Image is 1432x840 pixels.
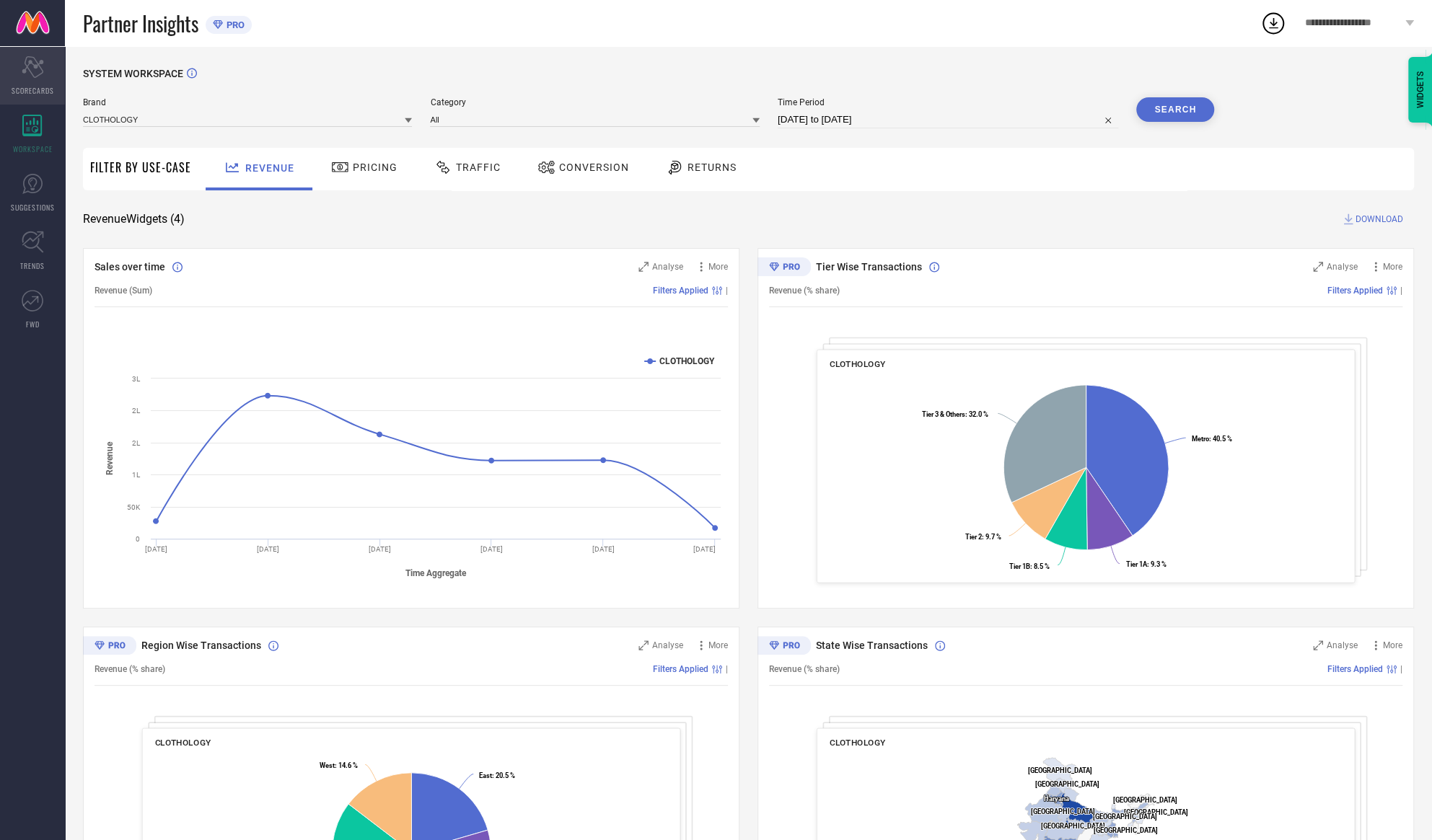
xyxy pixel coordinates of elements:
[1031,808,1095,815] text: [GEOGRAPHIC_DATA]
[653,664,708,674] span: Filters Applied
[83,636,136,658] div: Premium
[1125,560,1147,568] tspan: Tier 1A
[95,261,165,273] span: Sales over time
[456,162,501,173] span: Traffic
[1356,212,1403,226] span: DOWNLOAD
[141,640,261,651] span: Region Wise Transactions
[353,162,397,173] span: Pricing
[1093,812,1157,820] text: [GEOGRAPHIC_DATA]
[757,257,811,279] div: Premium
[659,356,715,366] text: CLOTHOLOGY
[757,636,811,658] div: Premium
[592,545,615,553] text: [DATE]
[480,545,503,553] text: [DATE]
[1043,795,1068,803] text: Haryana
[778,111,1118,128] input: Select time period
[769,286,840,296] span: Revenue (% share)
[638,640,649,650] svg: Zoom
[132,375,141,383] text: 3L
[1094,826,1158,834] text: [GEOGRAPHIC_DATA]
[778,97,1118,107] span: Time Period
[1136,97,1214,122] button: Search
[132,407,141,415] text: 2L
[1383,262,1402,272] span: More
[1009,562,1030,570] tspan: Tier 1B
[95,664,165,674] span: Revenue (% share)
[127,503,141,511] text: 50K
[1125,560,1166,568] text: : 9.3 %
[1112,795,1177,803] text: [GEOGRAPHIC_DATA]
[479,771,492,779] tspan: East
[479,771,515,779] text: : 20.5 %
[1313,262,1323,272] svg: Zoom
[1192,435,1209,443] tspan: Metro
[245,162,294,174] span: Revenue
[105,441,115,475] tspan: Revenue
[559,162,629,173] span: Conversion
[145,545,167,553] text: [DATE]
[1124,808,1188,815] text: [GEOGRAPHIC_DATA]
[223,19,245,30] span: PRO
[1327,664,1383,674] span: Filters Applied
[830,738,886,748] span: CLOTHOLOGY
[830,359,886,369] span: CLOTHOLOGY
[965,533,1001,541] text: : 9.7 %
[257,545,279,553] text: [DATE]
[1192,435,1232,443] text: : 40.5 %
[11,202,55,213] span: SUGGESTIONS
[320,761,358,769] text: : 14.6 %
[26,319,40,330] span: FWD
[1327,640,1358,650] span: Analyse
[83,97,412,107] span: Brand
[1400,664,1402,674] span: |
[1260,10,1286,36] div: Open download list
[922,410,988,418] text: : 32.0 %
[652,640,683,650] span: Analyse
[90,159,191,176] span: Filter By Use-Case
[708,262,728,272] span: More
[132,439,141,447] text: 2L
[83,68,183,79] span: SYSTEM WORKSPACE
[1327,286,1383,296] span: Filters Applied
[816,261,922,273] span: Tier Wise Transactions
[430,97,759,107] span: Category
[136,535,140,543] text: 0
[1028,766,1092,774] text: [GEOGRAPHIC_DATA]
[1041,822,1105,830] text: [GEOGRAPHIC_DATA]
[708,640,728,650] span: More
[922,410,965,418] tspan: Tier 3 & Others
[405,568,467,578] tspan: Time Aggregate
[320,761,335,769] tspan: West
[83,9,198,38] span: Partner Insights
[20,260,45,271] span: TRENDS
[965,533,982,541] tspan: Tier 2
[155,738,211,748] span: CLOTHOLOGY
[13,143,53,154] span: WORKSPACE
[1009,562,1050,570] text: : 8.5 %
[653,286,708,296] span: Filters Applied
[688,162,737,173] span: Returns
[638,262,649,272] svg: Zoom
[12,85,54,96] span: SCORECARDS
[1400,286,1402,296] span: |
[693,545,716,553] text: [DATE]
[1313,640,1323,650] svg: Zoom
[726,286,728,296] span: |
[769,664,840,674] span: Revenue (% share)
[1383,640,1402,650] span: More
[1327,262,1358,272] span: Analyse
[95,286,152,296] span: Revenue (Sum)
[132,471,141,479] text: 1L
[369,545,391,553] text: [DATE]
[652,262,683,272] span: Analyse
[1035,779,1099,787] text: [GEOGRAPHIC_DATA]
[726,664,728,674] span: |
[816,640,928,651] span: State Wise Transactions
[83,212,185,226] span: Revenue Widgets ( 4 )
